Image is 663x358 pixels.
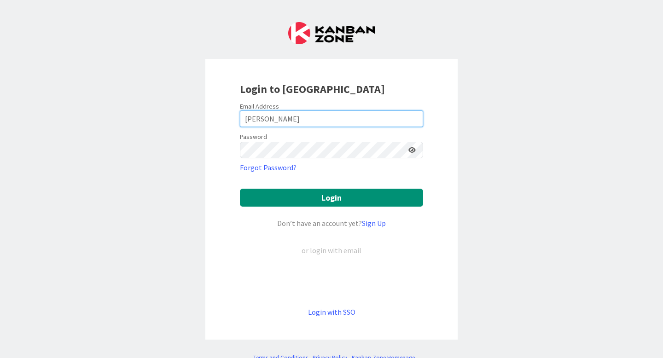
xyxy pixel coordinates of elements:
[240,102,279,110] label: Email Address
[240,189,423,207] button: Login
[288,22,375,44] img: Kanban Zone
[299,245,364,256] div: or login with email
[235,271,428,291] iframe: Sign in with Google Button
[240,218,423,229] div: Don’t have an account yet?
[240,132,267,142] label: Password
[240,162,297,173] a: Forgot Password?
[362,219,386,228] a: Sign Up
[240,82,385,96] b: Login to [GEOGRAPHIC_DATA]
[308,307,355,317] a: Login with SSO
